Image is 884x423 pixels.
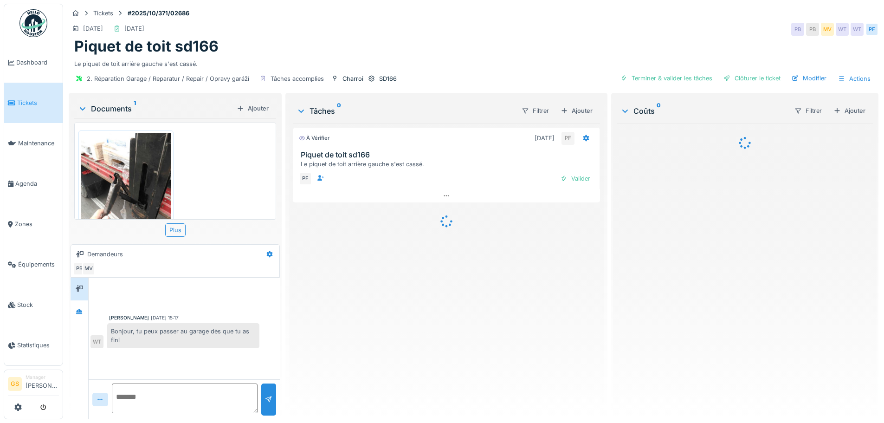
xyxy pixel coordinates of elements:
[74,38,219,55] h1: Piquet de toit sd166
[109,314,149,321] div: [PERSON_NAME]
[8,377,22,391] li: GS
[556,172,594,185] div: Valider
[74,56,873,68] div: Le piquet de toit arrière gauche s'est cassé.
[151,314,179,321] div: [DATE] 15:17
[4,42,63,83] a: Dashboard
[107,323,259,348] div: Bonjour, tu peux passer au garage dès que tu as fini
[82,262,95,275] div: MV
[90,335,103,348] div: WT
[19,9,47,37] img: Badge_color-CXgf-gQk.svg
[788,72,830,85] div: Modifier
[8,374,59,396] a: GS Manager[PERSON_NAME]
[301,160,595,169] div: Le piquet de toit arrière gauche s'est cassé.
[233,102,272,115] div: Ajouter
[271,74,324,83] div: Tâches accomplies
[83,24,103,33] div: [DATE]
[806,23,819,36] div: PB
[830,104,869,117] div: Ajouter
[93,9,113,18] div: Tickets
[15,220,59,228] span: Zones
[720,72,784,85] div: Clôturer le ticket
[791,23,804,36] div: PB
[18,139,59,148] span: Maintenance
[557,104,596,117] div: Ajouter
[87,74,249,83] div: 2. Réparation Garage / Reparatur / Repair / Opravy garáží
[790,104,826,117] div: Filtrer
[18,260,59,269] span: Équipements
[379,74,397,83] div: SD166
[535,134,555,143] div: [DATE]
[337,105,341,117] sup: 0
[620,105,787,117] div: Coûts
[4,123,63,163] a: Maintenance
[124,9,193,18] strong: #2025/10/371/02686
[17,300,59,309] span: Stock
[4,285,63,325] a: Stock
[865,23,878,36] div: PF
[836,23,849,36] div: WT
[4,325,63,365] a: Statistiques
[561,132,574,145] div: PF
[4,244,63,285] a: Équipements
[17,98,59,107] span: Tickets
[617,72,716,85] div: Terminer & valider les tâches
[87,250,123,259] div: Demandeurs
[657,105,661,117] sup: 0
[342,74,363,83] div: Charroi
[165,223,186,237] div: Plus
[297,105,513,117] div: Tâches
[73,262,86,275] div: PB
[517,104,553,117] div: Filtrer
[851,23,864,36] div: WT
[301,150,595,159] h3: Piquet de toit sd166
[26,374,59,381] div: Manager
[134,103,136,114] sup: 1
[26,374,59,394] li: [PERSON_NAME]
[299,172,312,185] div: PF
[834,72,875,85] div: Actions
[4,163,63,204] a: Agenda
[299,134,329,142] div: À vérifier
[16,58,59,67] span: Dashboard
[124,24,144,33] div: [DATE]
[81,133,171,253] img: 08i2xkqgnu0pfrj4u546jy2wchcm
[4,204,63,244] a: Zones
[78,103,233,114] div: Documents
[4,83,63,123] a: Tickets
[17,341,59,350] span: Statistiques
[15,179,59,188] span: Agenda
[821,23,834,36] div: MV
